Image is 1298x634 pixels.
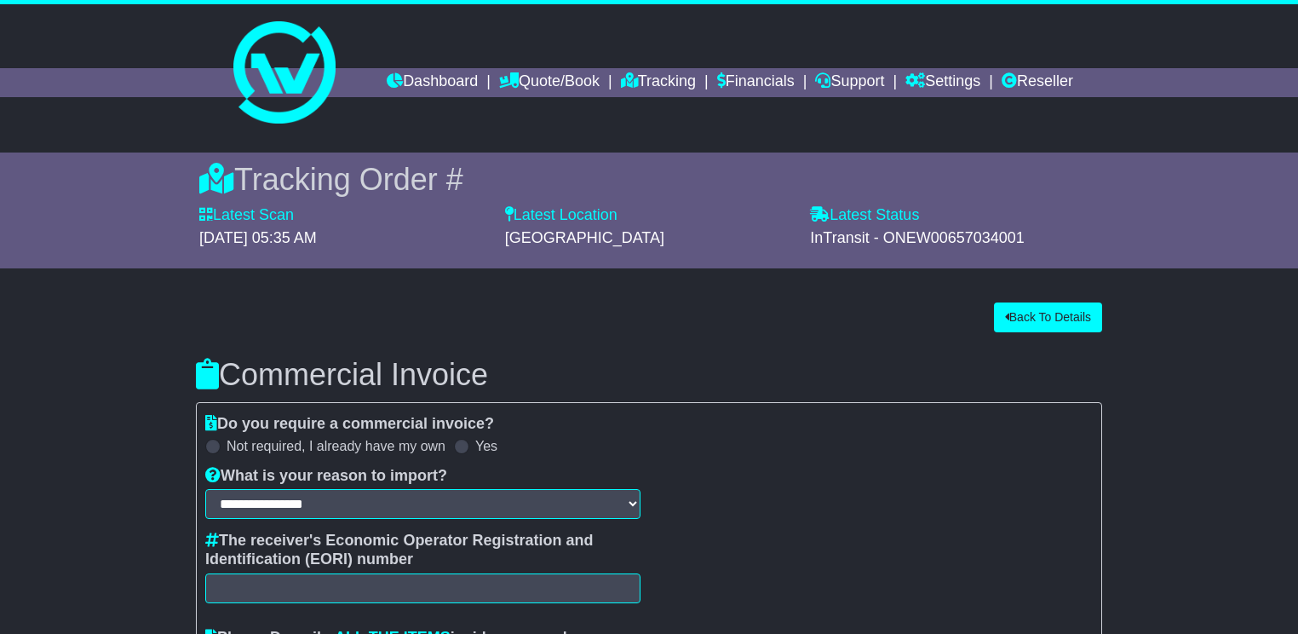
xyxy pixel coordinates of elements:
a: Tracking [621,68,696,97]
span: [GEOGRAPHIC_DATA] [505,229,664,246]
span: [DATE] 05:35 AM [199,229,317,246]
label: What is your reason to import? [205,467,447,486]
a: Financials [717,68,795,97]
button: Back To Details [994,303,1102,332]
span: InTransit - ONEW00657034001 [810,229,1024,246]
h3: Commercial Invoice [196,358,1102,392]
label: Latest Location [505,206,617,225]
a: Reseller [1002,68,1073,97]
label: Latest Scan [199,206,294,225]
div: Tracking Order # [199,161,1099,198]
a: Support [815,68,884,97]
label: Not required, I already have my own [227,438,445,454]
label: Latest Status [810,206,919,225]
a: Quote/Book [499,68,600,97]
a: Dashboard [387,68,478,97]
label: Do you require a commercial invoice? [205,415,494,434]
label: Yes [475,438,497,454]
a: Settings [905,68,980,97]
label: The receiver's Economic Operator Registration and Identification (EORI) number [205,532,640,568]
